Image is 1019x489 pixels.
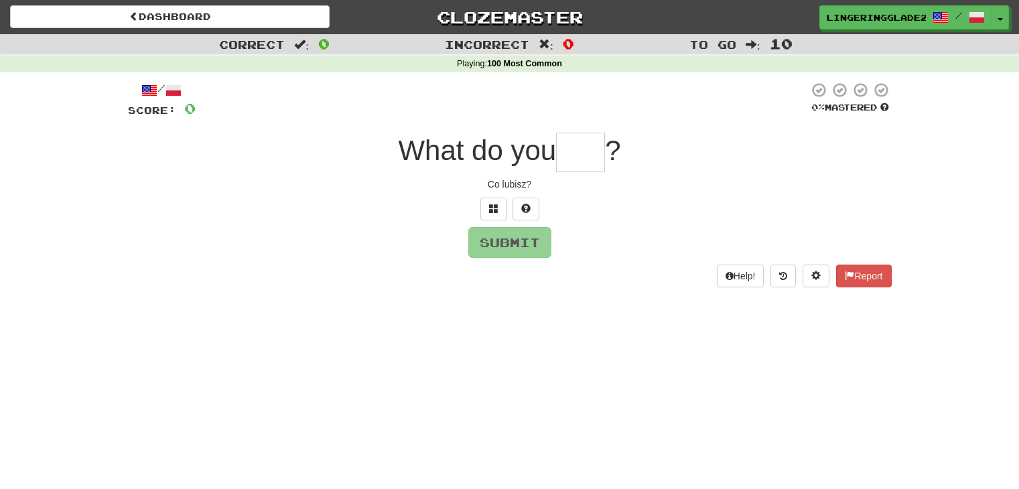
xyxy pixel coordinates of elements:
span: 0 [318,36,330,52]
span: 0 % [811,102,825,113]
span: / [955,11,962,20]
a: Dashboard [10,5,330,28]
span: To go [689,38,736,51]
span: Score: [128,104,176,116]
a: LingeringGlade2567 / [819,5,992,29]
button: Switch sentence to multiple choice alt+p [480,198,507,220]
strong: 100 Most Common [487,59,562,68]
span: ? [605,135,620,166]
button: Report [836,265,891,287]
span: 0 [184,100,196,117]
span: 0 [563,36,574,52]
a: Clozemaster [350,5,669,29]
span: LingeringGlade2567 [827,11,926,23]
button: Help! [717,265,764,287]
button: Round history (alt+y) [770,265,796,287]
span: What do you [398,135,556,166]
button: Single letter hint - you only get 1 per sentence and score half the points! alt+h [513,198,539,220]
span: Incorrect [445,38,529,51]
span: : [746,39,760,50]
span: : [294,39,309,50]
span: Correct [219,38,285,51]
span: 10 [770,36,793,52]
span: : [539,39,553,50]
div: Mastered [809,102,892,114]
div: Co lubisz? [128,178,892,191]
button: Submit [468,227,551,258]
div: / [128,82,196,98]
